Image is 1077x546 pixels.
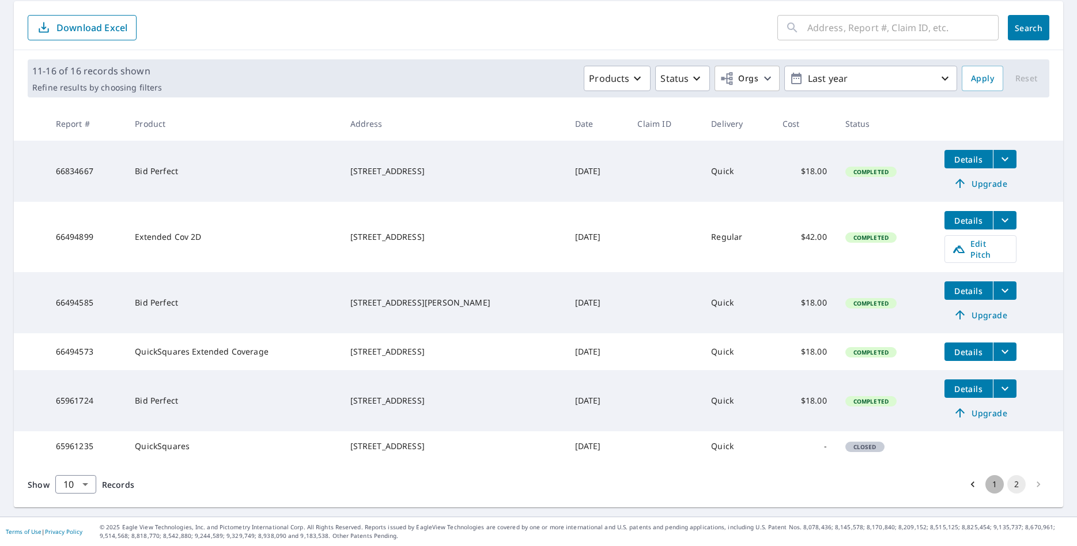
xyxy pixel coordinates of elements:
span: Completed [847,299,895,307]
td: Quick [702,370,773,431]
button: Download Excel [28,15,137,40]
th: Report # [47,107,126,141]
a: Privacy Policy [45,528,82,536]
td: $18.00 [773,370,836,431]
button: Go to previous page [963,475,982,494]
td: 65961724 [47,370,126,431]
button: detailsBtn-66494573 [944,342,993,361]
span: Details [951,285,986,296]
button: detailsBtn-66494585 [944,281,993,300]
div: [STREET_ADDRESS][PERSON_NAME] [350,297,557,308]
td: $42.00 [773,202,836,272]
span: Apply [971,71,994,86]
button: Last year [784,66,957,91]
button: Apply [962,66,1003,91]
td: Quick [702,431,773,461]
div: [STREET_ADDRESS] [350,440,557,452]
th: Delivery [702,107,773,141]
td: [DATE] [566,370,629,431]
button: detailsBtn-66494899 [944,211,993,229]
button: filesDropdownBtn-66834667 [993,150,1016,168]
button: page 2 [1007,475,1026,494]
span: Search [1017,22,1040,33]
div: [STREET_ADDRESS] [350,346,557,357]
th: Cost [773,107,836,141]
td: - [773,431,836,461]
td: [DATE] [566,431,629,461]
p: 11-16 of 16 records shown [32,64,162,78]
td: Bid Perfect [126,141,341,202]
button: filesDropdownBtn-65961724 [993,379,1016,398]
button: Go to page 1 [985,475,1004,494]
span: Completed [847,168,895,176]
button: detailsBtn-66834667 [944,150,993,168]
p: Last year [803,69,938,89]
span: Edit Pitch [952,238,1009,260]
span: Details [951,383,986,394]
th: Address [341,107,566,141]
span: Upgrade [951,406,1010,420]
button: detailsBtn-65961724 [944,379,993,398]
span: Details [951,154,986,165]
button: Products [584,66,651,91]
td: Quick [702,333,773,370]
th: Product [126,107,341,141]
th: Claim ID [628,107,702,141]
td: 65961235 [47,431,126,461]
a: Upgrade [944,174,1016,193]
span: Show [28,479,50,490]
td: $18.00 [773,333,836,370]
td: Regular [702,202,773,272]
div: 10 [55,468,96,500]
a: Upgrade [944,404,1016,422]
p: Refine results by choosing filters [32,82,162,93]
nav: pagination navigation [962,475,1049,494]
p: | [6,528,82,535]
td: $18.00 [773,141,836,202]
td: [DATE] [566,272,629,333]
button: Orgs [715,66,780,91]
td: [DATE] [566,333,629,370]
button: filesDropdownBtn-66494573 [993,342,1016,361]
td: 66494585 [47,272,126,333]
div: [STREET_ADDRESS] [350,395,557,406]
a: Edit Pitch [944,235,1016,263]
td: 66494899 [47,202,126,272]
td: QuickSquares [126,431,341,461]
p: Products [589,71,629,85]
th: Status [836,107,935,141]
input: Address, Report #, Claim ID, etc. [807,12,999,44]
td: QuickSquares Extended Coverage [126,333,341,370]
td: [DATE] [566,202,629,272]
td: Extended Cov 2D [126,202,341,272]
span: Details [951,215,986,226]
button: filesDropdownBtn-66494899 [993,211,1016,229]
span: Completed [847,397,895,405]
div: [STREET_ADDRESS] [350,231,557,243]
span: Completed [847,234,895,242]
p: © 2025 Eagle View Technologies, Inc. and Pictometry International Corp. All Rights Reserved. Repo... [100,523,1071,540]
button: filesDropdownBtn-66494585 [993,281,1016,300]
p: Download Excel [56,21,127,34]
td: 66494573 [47,333,126,370]
td: 66834667 [47,141,126,202]
a: Upgrade [944,306,1016,324]
span: Completed [847,348,895,356]
p: Status [660,71,689,85]
span: Closed [847,443,883,451]
div: [STREET_ADDRESS] [350,165,557,177]
td: Quick [702,272,773,333]
a: Terms of Use [6,528,41,536]
button: Status [655,66,710,91]
td: Quick [702,141,773,202]
td: [DATE] [566,141,629,202]
span: Records [102,479,134,490]
div: Show 10 records [55,475,96,494]
span: Details [951,347,986,357]
button: Search [1008,15,1049,40]
td: $18.00 [773,272,836,333]
td: Bid Perfect [126,272,341,333]
th: Date [566,107,629,141]
td: Bid Perfect [126,370,341,431]
span: Orgs [720,71,758,86]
